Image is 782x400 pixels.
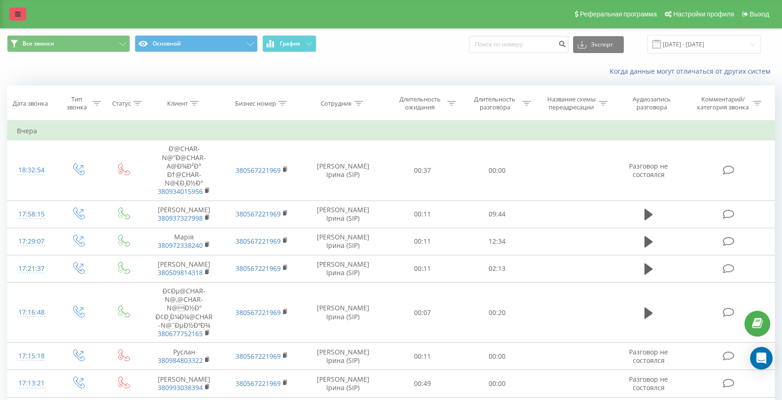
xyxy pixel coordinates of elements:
[145,140,223,200] td: Ð‘@CHAR-N@”Ð@CHAR-A@Ð¾Ð²Ð° Ð†@CHAR-N@€Ð¸Ð½Ð°
[629,347,668,365] span: Разговор не состоялся
[546,95,597,111] div: Название схемы переадресации
[158,356,203,365] a: 380984803322
[145,228,223,255] td: Марія
[280,40,300,47] span: График
[460,140,535,200] td: 00:00
[236,308,281,317] a: 380567221969
[696,95,751,111] div: Комментарий/категория звонка
[23,40,54,47] span: Все звонки
[17,303,46,322] div: 17:16:48
[395,95,445,111] div: Длительность ожидания
[610,67,775,76] a: Когда данные могут отличаться от других систем
[158,214,203,223] a: 380937327998
[460,200,535,228] td: 09:44
[158,187,203,196] a: 380934015956
[460,228,535,255] td: 12:34
[301,370,385,397] td: [PERSON_NAME] Ірина (SIP)
[17,347,46,365] div: 17:15:18
[135,35,258,52] button: Основной
[301,200,385,228] td: [PERSON_NAME] Ірина (SIP)
[112,100,131,108] div: Статус
[17,232,46,251] div: 17:29:07
[167,100,188,108] div: Клиент
[301,228,385,255] td: [PERSON_NAME] Ірина (SIP)
[750,10,769,18] span: Выход
[460,343,535,370] td: 00:00
[385,200,460,228] td: 00:11
[385,255,460,282] td: 00:11
[460,370,535,397] td: 00:00
[17,374,46,392] div: 17:13:21
[17,260,46,278] div: 17:21:37
[145,370,223,397] td: [PERSON_NAME]
[469,36,568,53] input: Поиск по номеру
[158,329,203,338] a: 380677752165
[301,255,385,282] td: [PERSON_NAME] Ірина (SIP)
[236,264,281,273] a: 380567221969
[301,140,385,200] td: [PERSON_NAME] Ірина (SIP)
[673,10,734,18] span: Настройки профиля
[145,255,223,282] td: [PERSON_NAME]
[236,352,281,361] a: 380567221969
[145,343,223,370] td: Руслан
[301,283,385,343] td: [PERSON_NAME] Ірина (SIP)
[321,100,352,108] div: Сотрудник
[236,209,281,218] a: 380567221969
[629,162,668,179] span: Разговор не состоялся
[145,283,223,343] td: Ð¢Ðµ@CHAR-N@‚@CHAR-N@Ð½Ð° Ð¢Ð¸Ð¼Ð¾@CHAR-N@ˆÐµÐ½ÐºÐ¾
[573,36,624,53] button: Экспорт
[158,383,203,392] a: 380993038394
[385,283,460,343] td: 00:07
[236,379,281,388] a: 380567221969
[621,95,682,111] div: Аудиозапись разговора
[580,10,657,18] span: Реферальная программа
[301,343,385,370] td: [PERSON_NAME] Ірина (SIP)
[17,161,46,179] div: 18:32:54
[262,35,316,52] button: График
[17,205,46,223] div: 17:58:15
[750,347,773,369] div: Open Intercom Messenger
[145,200,223,228] td: [PERSON_NAME]
[236,166,281,175] a: 380567221969
[385,343,460,370] td: 00:11
[158,241,203,250] a: 380972338240
[385,370,460,397] td: 00:49
[63,95,90,111] div: Тип звонка
[460,255,535,282] td: 02:13
[8,122,775,140] td: Вчера
[385,140,460,200] td: 00:37
[460,283,535,343] td: 00:20
[629,375,668,392] span: Разговор не состоялся
[236,237,281,246] a: 380567221969
[235,100,276,108] div: Бизнес номер
[158,268,203,277] a: 380509814318
[385,228,460,255] td: 00:11
[7,35,130,52] button: Все звонки
[13,100,48,108] div: Дата звонка
[470,95,520,111] div: Длительность разговора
